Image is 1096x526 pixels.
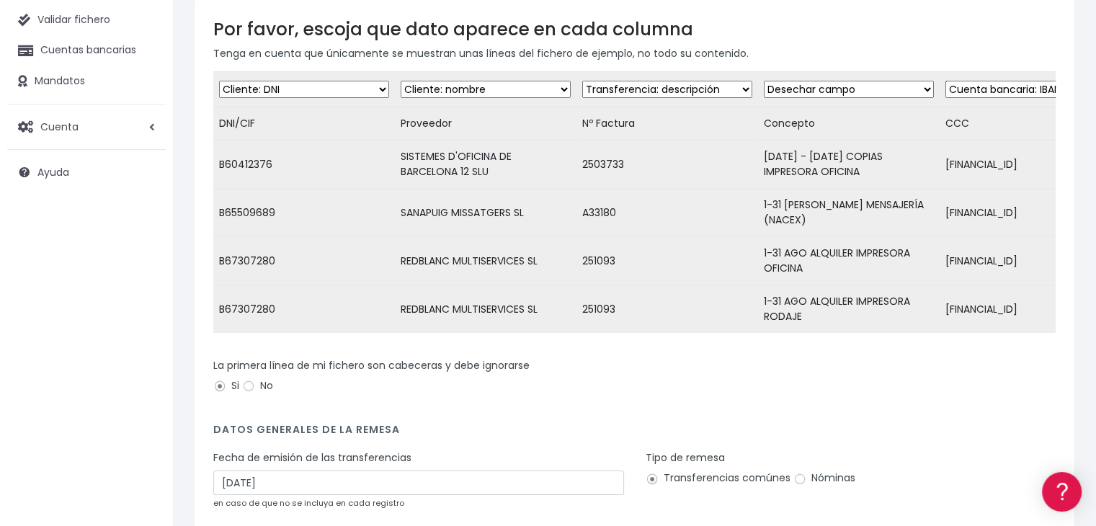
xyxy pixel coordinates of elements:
button: Contáctanos [14,385,274,411]
td: REDBLANC MULTISERVICES SL [395,285,576,334]
td: B67307280 [213,285,395,334]
a: Cuenta [7,112,166,142]
span: Ayuda [37,165,69,179]
div: Facturación [14,286,274,300]
td: 1-31 AGO ALQUILER IMPRESORA OFICINA [758,237,940,285]
label: Fecha de emisión de las transferencias [213,450,411,465]
td: SANAPUIG MISSATGERS SL [395,189,576,237]
a: Mandatos [7,66,166,97]
td: B60412376 [213,141,395,189]
label: Transferencias comúnes [646,471,790,486]
label: Si [213,378,239,393]
td: SISTEMES D'OFICINA DE BARCELONA 12 SLU [395,141,576,189]
td: 251093 [576,285,758,334]
td: Proveedor [395,107,576,141]
td: A33180 [576,189,758,237]
td: DNI/CIF [213,107,395,141]
p: Tenga en cuenta que únicamente se muestran unas líneas del fichero de ejemplo, no todo su contenido. [213,45,1056,61]
label: La primera línea de mi fichero son cabeceras y debe ignorarse [213,358,530,373]
label: Nóminas [793,471,855,486]
td: 251093 [576,237,758,285]
label: No [242,378,273,393]
div: Convertir ficheros [14,159,274,173]
a: Validar fichero [7,5,166,35]
td: 1-31 AGO ALQUILER IMPRESORA RODAJE [758,285,940,334]
a: API [14,368,274,391]
td: 2503733 [576,141,758,189]
a: Problemas habituales [14,205,274,227]
a: Cuentas bancarias [7,35,166,66]
h3: Por favor, escoja que dato aparece en cada columna [213,19,1056,40]
td: B67307280 [213,237,395,285]
a: POWERED BY ENCHANT [198,415,277,429]
small: en caso de que no se incluya en cada registro [213,497,404,509]
a: Información general [14,122,274,145]
td: [DATE] - [DATE] COPIAS IMPRESORA OFICINA [758,141,940,189]
td: Nº Factura [576,107,758,141]
td: REDBLANC MULTISERVICES SL [395,237,576,285]
h4: Datos generales de la remesa [213,424,1056,443]
a: Perfiles de empresas [14,249,274,272]
td: B65509689 [213,189,395,237]
div: Programadores [14,346,274,360]
label: Tipo de remesa [646,450,725,465]
a: Videotutoriales [14,227,274,249]
td: 1-31 [PERSON_NAME] MENSAJERÍA (NACEX) [758,189,940,237]
span: Cuenta [40,119,79,133]
td: Concepto [758,107,940,141]
a: General [14,309,274,331]
a: Ayuda [7,157,166,187]
div: Información general [14,100,274,114]
a: Formatos [14,182,274,205]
